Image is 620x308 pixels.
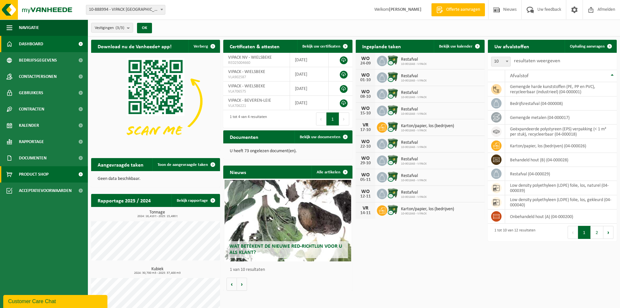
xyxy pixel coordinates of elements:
span: Dashboard [19,36,43,52]
div: WO [359,106,372,111]
button: Next [339,112,349,125]
img: Download de VHEPlus App [91,53,220,150]
iframe: chat widget [3,294,109,308]
div: WO [359,139,372,144]
img: WB-1100-CU [387,55,398,66]
span: Karton/papier, los (bedrijven) [401,124,454,129]
span: Documenten [19,150,47,166]
h3: Kubiek [94,267,220,275]
span: Karton/papier, los (bedrijven) [401,207,454,212]
div: 22-10 [359,144,372,149]
a: Bekijk uw certificaten [297,40,352,53]
button: 1 [578,226,591,239]
div: 15-10 [359,111,372,116]
img: WB-1100-CU [387,121,398,132]
span: 10-888994 - VIPACK NV - WIELSBEKE [86,5,165,14]
span: Restafval [401,57,427,62]
img: WB-1100-CU [387,204,398,215]
span: Toon de aangevraagde taken [158,163,208,167]
span: 10-901848 - VIPACK [401,95,427,99]
h2: Nieuws [223,166,253,178]
td: low density polyethyleen (LDPE) folie, los, naturel (04-000039) [505,181,617,195]
img: WB-1100-CU [387,138,398,149]
div: WO [359,189,372,194]
span: Bekijk uw certificaten [302,44,340,49]
td: [DATE] [290,81,329,96]
span: 10-901848 - VIPACK [401,62,427,66]
td: [DATE] [290,53,329,67]
td: restafval (04-000029) [505,167,617,181]
button: 1 [326,112,339,125]
td: geëxpandeerde polystyreen (EPS) verpakking (< 1 m² per stuk), recycleerbaar (04-000018) [505,125,617,139]
span: 10-901848 - VIPACK [401,195,427,199]
span: Vestigingen [95,23,124,33]
span: 10-901848 - VIPACK [401,162,427,166]
div: WO [359,156,372,161]
span: 10-901848 - VIPACK [401,179,427,183]
span: VLA902587 [228,75,285,80]
div: 1 tot 4 van 4 resultaten [227,112,267,126]
div: WO [359,73,372,78]
span: Offerte aanvragen [445,7,482,13]
div: 05-11 [359,178,372,182]
button: 2 [591,226,603,239]
div: WO [359,172,372,178]
span: 2024: 16,410 t - 2025: 15,490 t [94,215,220,218]
p: U heeft 73 ongelezen document(en). [230,149,346,154]
button: OK [137,23,152,33]
span: Verberg [194,44,208,49]
button: Volgende [237,278,247,291]
span: Restafval [401,74,427,79]
span: Product Shop [19,166,48,183]
span: VIPACK NV - WIELSBEKE [228,55,272,60]
span: VIPACK - BEVEREN-LEIE [228,98,271,103]
div: WO [359,89,372,95]
span: Restafval [401,107,427,112]
div: 24-09 [359,61,372,66]
span: 10-901848 - VIPACK [401,112,427,116]
td: [DATE] [290,96,329,110]
button: Vestigingen(3/3) [91,23,133,33]
td: gemengde metalen (04-000017) [505,110,617,125]
a: Alle artikelen [311,166,352,179]
span: Restafval [401,173,427,179]
span: 10-901848 - VIPACK [401,145,427,149]
span: Rapportage [19,134,44,150]
span: Gebruikers [19,85,43,101]
h2: Certificaten & attesten [223,40,286,52]
span: 10-901848 - VIPACK [401,129,454,133]
span: VIPACK - WIELSBEKE [228,84,265,89]
span: Bekijk uw documenten [300,135,340,139]
td: [DATE] [290,67,329,81]
span: VIPACK - WIELSBEKE [228,69,265,74]
button: Next [603,226,613,239]
td: karton/papier, los (bedrijven) (04-000026) [505,139,617,153]
td: onbehandeld hout (A) (04-000200) [505,210,617,224]
button: Previous [316,112,326,125]
span: Restafval [401,90,427,95]
span: Acceptatievoorwaarden [19,183,72,199]
button: Verberg [188,40,219,53]
a: Bekijk rapportage [172,194,219,207]
a: Wat betekent de nieuwe RED-richtlijn voor u als klant? [225,180,351,261]
td: bedrijfsrestafval (04-000008) [505,96,617,110]
span: Wat betekent de nieuwe RED-richtlijn voor u als klant? [229,244,342,255]
span: Restafval [401,157,427,162]
img: WB-1100-CU [387,154,398,166]
td: gemengde harde kunststoffen (PE, PP en PVC), recycleerbaar (industrieel) (04-000001) [505,82,617,96]
span: 10-888994 - VIPACK NV - WIELSBEKE [86,5,165,15]
div: 29-10 [359,161,372,166]
span: Restafval [401,190,427,195]
td: behandeld hout (B) (04-000028) [505,153,617,167]
a: Offerte aanvragen [431,3,485,16]
span: RED25004660 [228,60,285,66]
td: low density polyethyleen (LDPE) folie, los, gekleurd (04-000040) [505,195,617,210]
span: Restafval [401,140,427,145]
span: 10 [491,57,511,66]
p: Geen data beschikbaar. [98,177,214,181]
a: Toon de aangevraagde taken [152,158,219,171]
count: (3/3) [116,26,124,30]
label: resultaten weergeven [514,58,560,64]
div: 1 tot 10 van 12 resultaten [491,225,535,240]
